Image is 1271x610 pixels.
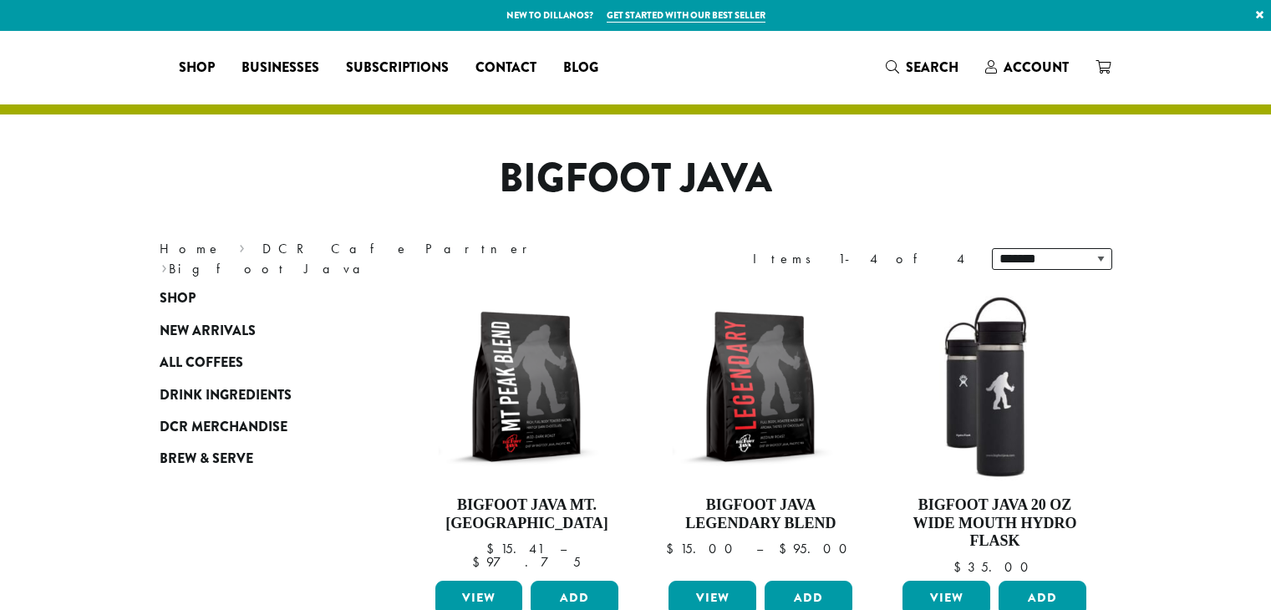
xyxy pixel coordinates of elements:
span: – [560,540,567,557]
span: Account [1004,58,1069,77]
span: Brew & Serve [160,449,253,470]
img: BFJ_MtPeak_12oz-300x300.png [430,291,623,483]
span: DCR Merchandise [160,417,287,438]
bdi: 15.41 [486,540,544,557]
bdi: 97.75 [472,553,581,571]
h4: Bigfoot Java 20 oz Wide Mouth Hydro Flask [898,496,1091,551]
span: Subscriptions [346,58,449,79]
span: Search [906,58,958,77]
a: Drink Ingredients [160,379,360,410]
bdi: 15.00 [666,540,740,557]
span: Contact [475,58,536,79]
a: Get started with our best seller [607,8,765,23]
nav: Breadcrumb [160,239,611,279]
span: New Arrivals [160,321,256,342]
img: LO2867-BFJ-Hydro-Flask-20oz-WM-wFlex-Sip-Lid-Black-300x300.jpg [898,291,1091,483]
span: $ [953,558,968,576]
h4: Bigfoot Java Legendary Blend [664,496,857,532]
span: Shop [179,58,215,79]
a: Brew & Serve [160,443,360,475]
span: $ [779,540,793,557]
a: Home [160,240,221,257]
a: DCR Cafe Partner [262,240,539,257]
span: Businesses [241,58,319,79]
a: DCR Merchandise [160,411,360,443]
img: BFJ_Legendary_12oz-300x300.png [664,291,857,483]
a: Shop [160,282,360,314]
h1: Bigfoot Java [147,155,1125,203]
a: Shop [165,54,228,81]
span: All Coffees [160,353,243,374]
bdi: 35.00 [953,558,1036,576]
a: All Coffees [160,347,360,379]
span: $ [486,540,501,557]
a: Bigfoot Java Mt. [GEOGRAPHIC_DATA] [431,291,623,574]
div: Items 1-4 of 4 [753,249,967,269]
span: $ [666,540,680,557]
a: New Arrivals [160,315,360,347]
span: › [239,233,245,259]
span: Blog [563,58,598,79]
span: Drink Ingredients [160,385,292,406]
span: $ [472,553,486,571]
span: – [756,540,763,557]
span: › [161,253,167,279]
a: Bigfoot Java 20 oz Wide Mouth Hydro Flask $35.00 [898,291,1091,574]
span: Shop [160,288,196,309]
a: Bigfoot Java Legendary Blend [664,291,857,574]
h4: Bigfoot Java Mt. [GEOGRAPHIC_DATA] [431,496,623,532]
bdi: 95.00 [779,540,855,557]
a: Search [872,53,972,81]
